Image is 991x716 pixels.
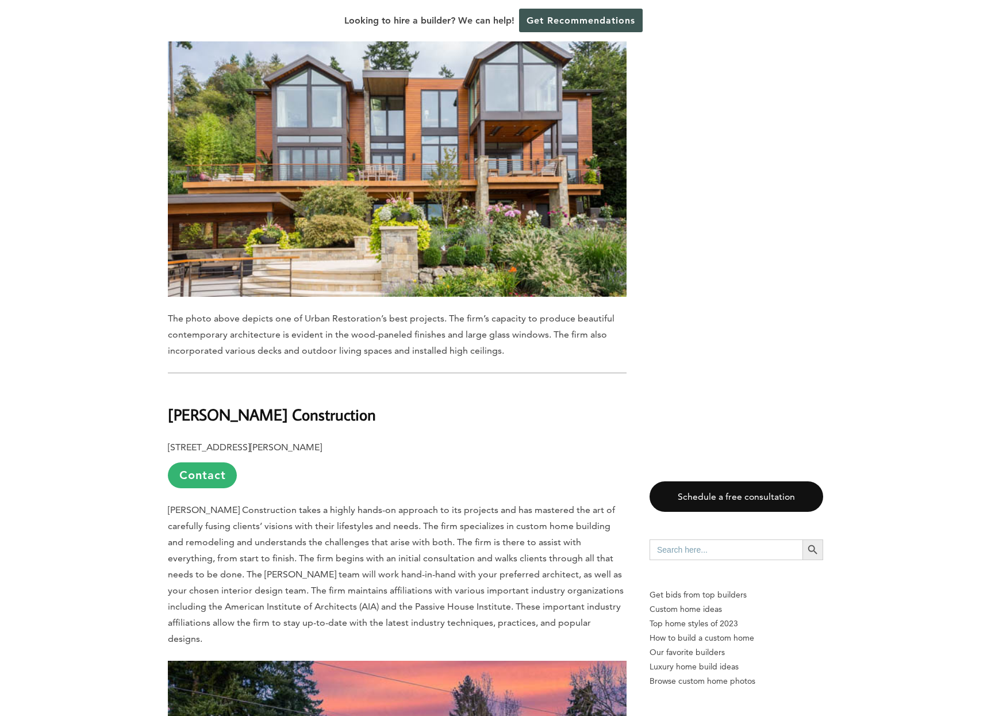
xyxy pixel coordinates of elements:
[168,404,376,424] b: [PERSON_NAME] Construction
[770,633,977,702] iframe: Drift Widget Chat Controller
[650,617,823,631] a: Top home styles of 2023
[519,9,643,32] a: Get Recommendations
[650,631,823,645] a: How to build a custom home
[168,313,614,356] span: The photo above depicts one of Urban Restoration’s best projects. The firm’s capacity to produce ...
[650,660,823,674] a: Luxury home build ideas
[650,588,823,602] p: Get bids from top builders
[650,674,823,688] a: Browse custom home photos
[168,504,624,644] span: [PERSON_NAME] Construction takes a highly hands-on approach to its projects and has mastered the ...
[650,602,823,617] a: Custom home ideas
[650,539,802,560] input: Search here...
[168,442,322,453] b: [STREET_ADDRESS][PERSON_NAME]
[650,481,823,512] a: Schedule a free consultation
[168,462,237,488] a: Contact
[806,543,819,556] svg: Search
[650,645,823,660] a: Our favorite builders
